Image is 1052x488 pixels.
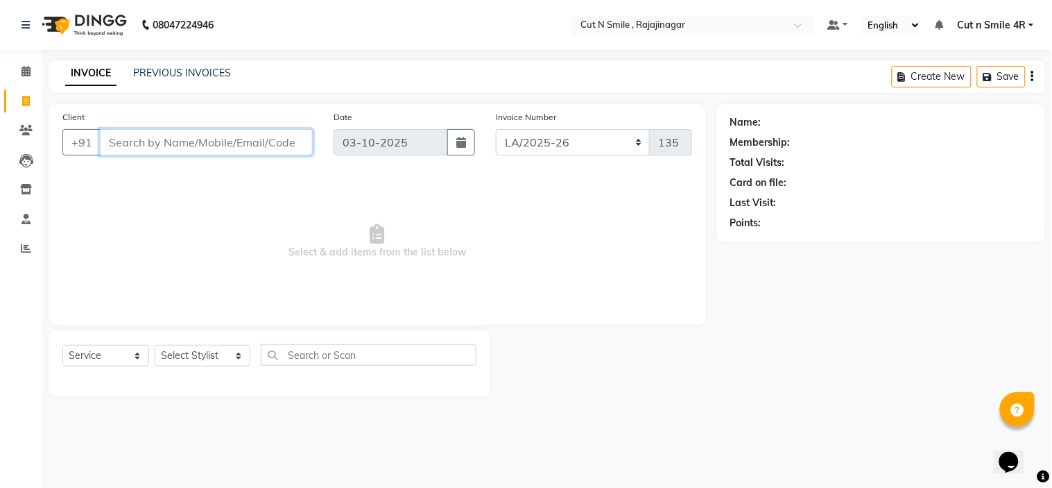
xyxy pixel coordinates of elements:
[730,115,761,130] div: Name:
[730,216,761,230] div: Points:
[261,344,476,366] input: Search or Scan
[730,155,785,170] div: Total Visits:
[892,66,972,87] button: Create New
[62,129,101,155] button: +91
[62,172,692,311] span: Select & add items from the list below
[65,61,117,86] a: INVOICE
[153,6,214,44] b: 08047224946
[35,6,130,44] img: logo
[977,66,1026,87] button: Save
[100,129,313,155] input: Search by Name/Mobile/Email/Code
[730,135,791,150] div: Membership:
[730,196,777,210] div: Last Visit:
[62,111,85,124] label: Client
[730,176,787,190] div: Card on file:
[496,111,556,124] label: Invoice Number
[133,67,231,79] a: PREVIOUS INVOICES
[957,18,1026,33] span: Cut n Smile 4R
[334,111,352,124] label: Date
[994,432,1038,474] iframe: chat widget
